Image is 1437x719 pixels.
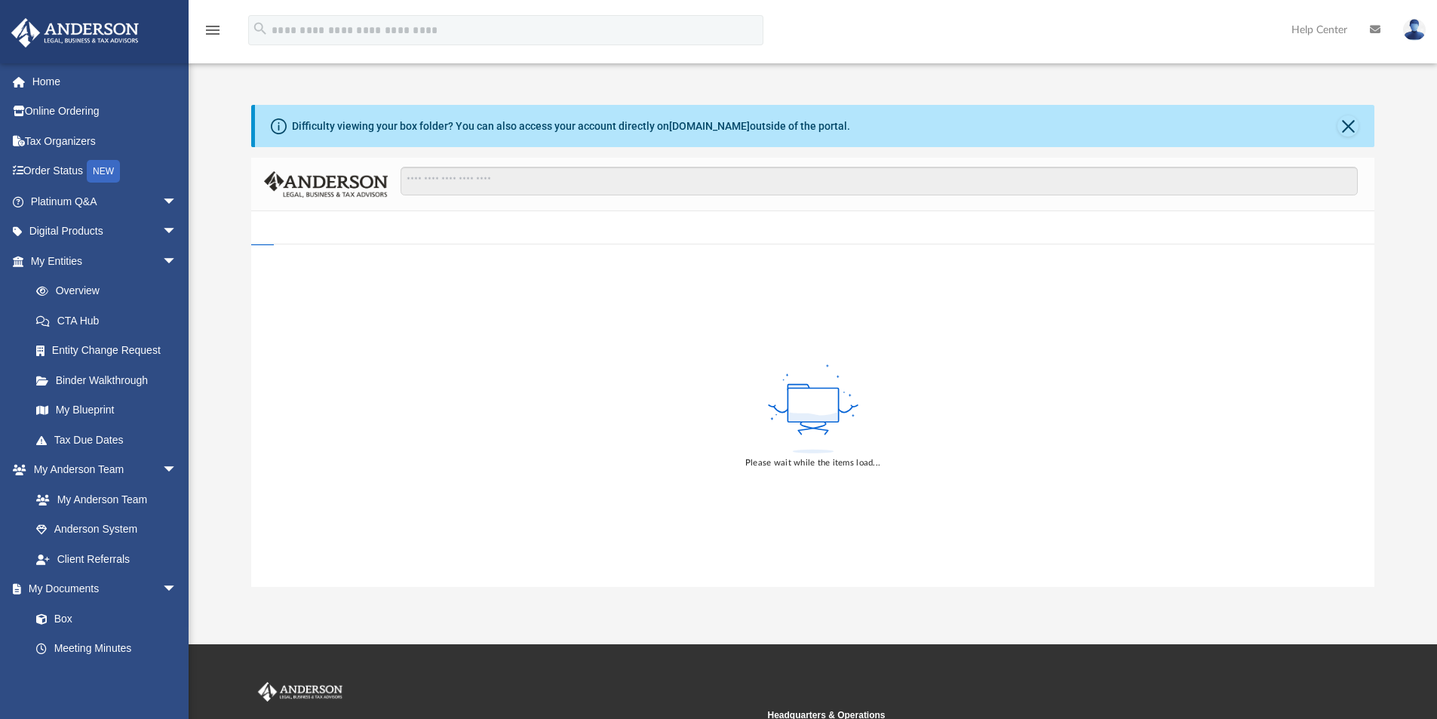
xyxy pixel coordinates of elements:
a: Tax Due Dates [21,425,200,455]
span: arrow_drop_down [162,574,192,605]
div: Please wait while the items load... [745,456,880,470]
button: Close [1337,115,1359,137]
a: Anderson System [21,515,192,545]
div: NEW [87,160,120,183]
a: Home [11,66,200,97]
img: User Pic [1403,19,1426,41]
span: arrow_drop_down [162,246,192,277]
a: My Documentsarrow_drop_down [11,574,192,604]
input: Search files and folders [401,167,1358,195]
span: arrow_drop_down [162,217,192,247]
a: Forms Library [21,663,185,693]
a: My Blueprint [21,395,192,426]
a: menu [204,29,222,39]
div: Difficulty viewing your box folder? You can also access your account directly on outside of the p... [292,118,850,134]
a: CTA Hub [21,306,200,336]
a: Order StatusNEW [11,156,200,187]
a: Online Ordering [11,97,200,127]
a: Tax Organizers [11,126,200,156]
a: Overview [21,276,200,306]
span: arrow_drop_down [162,186,192,217]
a: Client Referrals [21,544,192,574]
i: menu [204,21,222,39]
a: Platinum Q&Aarrow_drop_down [11,186,200,217]
a: Entity Change Request [21,336,200,366]
a: My Anderson Team [21,484,185,515]
a: Meeting Minutes [21,634,192,664]
img: Anderson Advisors Platinum Portal [7,18,143,48]
i: search [252,20,269,37]
a: Box [21,604,185,634]
a: Binder Walkthrough [21,365,200,395]
span: arrow_drop_down [162,455,192,486]
img: Anderson Advisors Platinum Portal [255,682,345,702]
a: My Entitiesarrow_drop_down [11,246,200,276]
a: Digital Productsarrow_drop_down [11,217,200,247]
a: My Anderson Teamarrow_drop_down [11,455,192,485]
a: [DOMAIN_NAME] [669,120,750,132]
